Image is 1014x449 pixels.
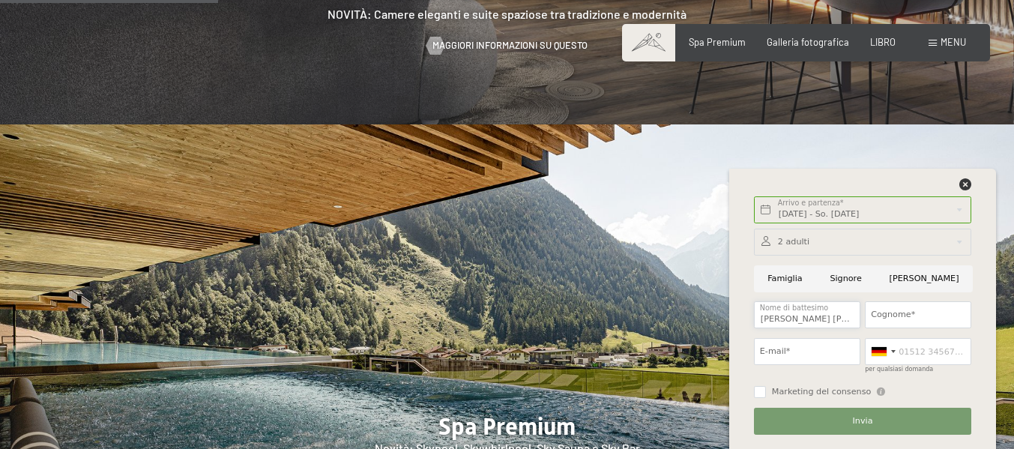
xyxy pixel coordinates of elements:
[941,36,966,48] font: menu
[772,387,872,397] font: Marketing del consenso
[865,366,933,373] font: per qualsiasi domanda
[870,36,896,48] a: LIBRO
[754,408,971,435] button: Invia
[426,39,588,52] a: Maggiori informazioni su questo
[689,36,746,48] a: Spa Premium
[853,416,873,426] font: Invia
[767,36,849,48] a: Galleria fotografica
[866,339,900,364] div: Germania (Germania): +49
[432,39,588,51] font: Maggiori informazioni su questo
[865,338,971,365] input: 01512 3456789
